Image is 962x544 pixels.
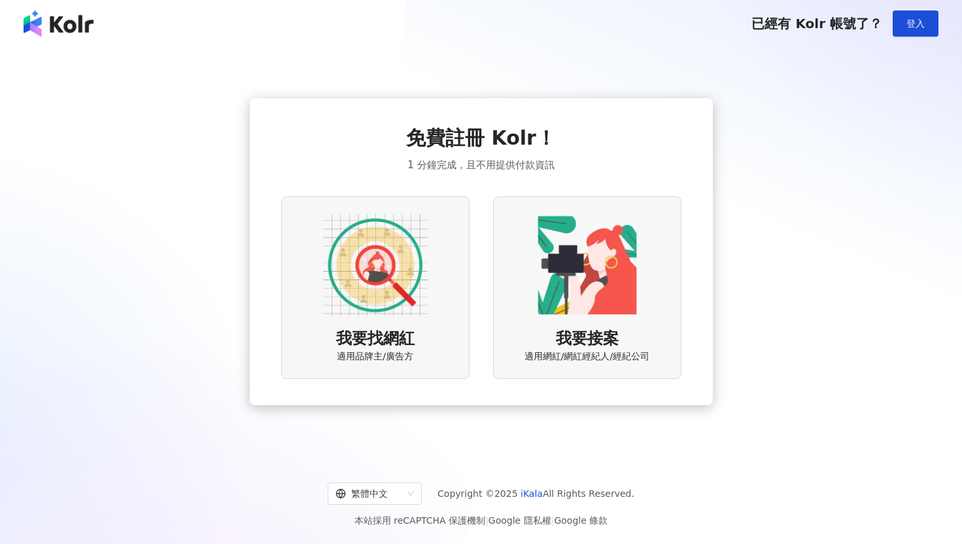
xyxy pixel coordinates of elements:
[24,10,94,37] img: logo
[336,328,415,350] span: 我要找網紅
[551,515,555,526] span: |
[489,515,551,526] a: Google 隱私權
[354,513,608,528] span: 本站採用 reCAPTCHA 保護機制
[524,350,649,363] span: 適用網紅/網紅經紀人/經紀公司
[438,486,634,501] span: Copyright © 2025 All Rights Reserved.
[335,483,402,504] div: 繁體中文
[337,350,413,363] span: 適用品牌主/廣告方
[893,10,938,37] button: 登入
[323,213,428,317] img: AD identity option
[521,488,543,499] a: iKala
[556,328,619,350] span: 我要接案
[554,515,608,526] a: Google 條款
[485,515,489,526] span: |
[407,157,554,173] span: 1 分鐘完成，且不用提供付款資訊
[751,16,882,31] span: 已經有 Kolr 帳號了？
[906,18,925,29] span: 登入
[406,124,556,152] span: 免費註冊 Kolr！
[535,213,640,317] img: KOL identity option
